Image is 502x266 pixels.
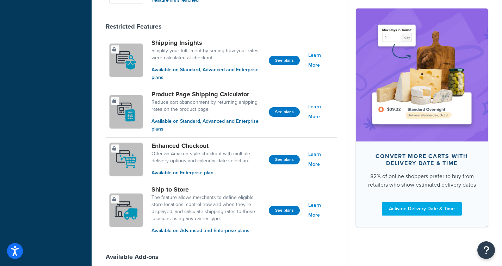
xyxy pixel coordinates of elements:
[106,253,159,261] div: Available Add-ons
[269,155,300,164] button: See plans
[151,39,263,47] a: Shipping Insights
[367,172,477,189] div: 82% of online shoppers prefer to buy from retailers who show estimated delivery dates
[151,66,263,81] p: Available on Standard, Advanced and Enterprise plans
[151,169,263,177] p: Available on Enterprise plan
[151,227,263,235] p: Available on Advanced and Enterprise plans
[269,107,300,117] button: See plans
[151,99,263,113] a: Reduce cart abandonment by returning shipping rates on the product page
[151,150,263,164] a: Offer an Amazon-style checkout with multiple delivery options and calendar date selection.
[151,186,263,193] a: Ship to Store
[151,117,263,133] p: Available on Standard, Advanced and Enterprise plans
[151,194,263,222] a: The feature allows merchants to define eligible store locations, control how and when they’re dis...
[308,150,334,169] a: Learn More
[269,206,300,215] button: See plans
[151,47,263,61] a: Simplify your fulfillment by seeing how your rates were calculated at checkout
[151,142,263,150] a: Enhanced Checkout
[366,19,477,131] img: feature-image-ddt-36eae7f7280da8017bfb280eaccd9c446f90b1fe08728e4019434db127062ab4.png
[308,50,334,70] a: Learn More
[308,200,334,220] a: Learn More
[367,152,477,167] div: Convert more carts with delivery date & time
[477,241,495,259] button: Open Resource Center
[269,56,300,65] button: See plans
[308,102,334,122] a: Learn More
[382,202,462,215] a: Activate Delivery Date & Time
[106,23,162,30] div: Restricted Features
[151,90,263,98] a: Product Page Shipping Calculator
